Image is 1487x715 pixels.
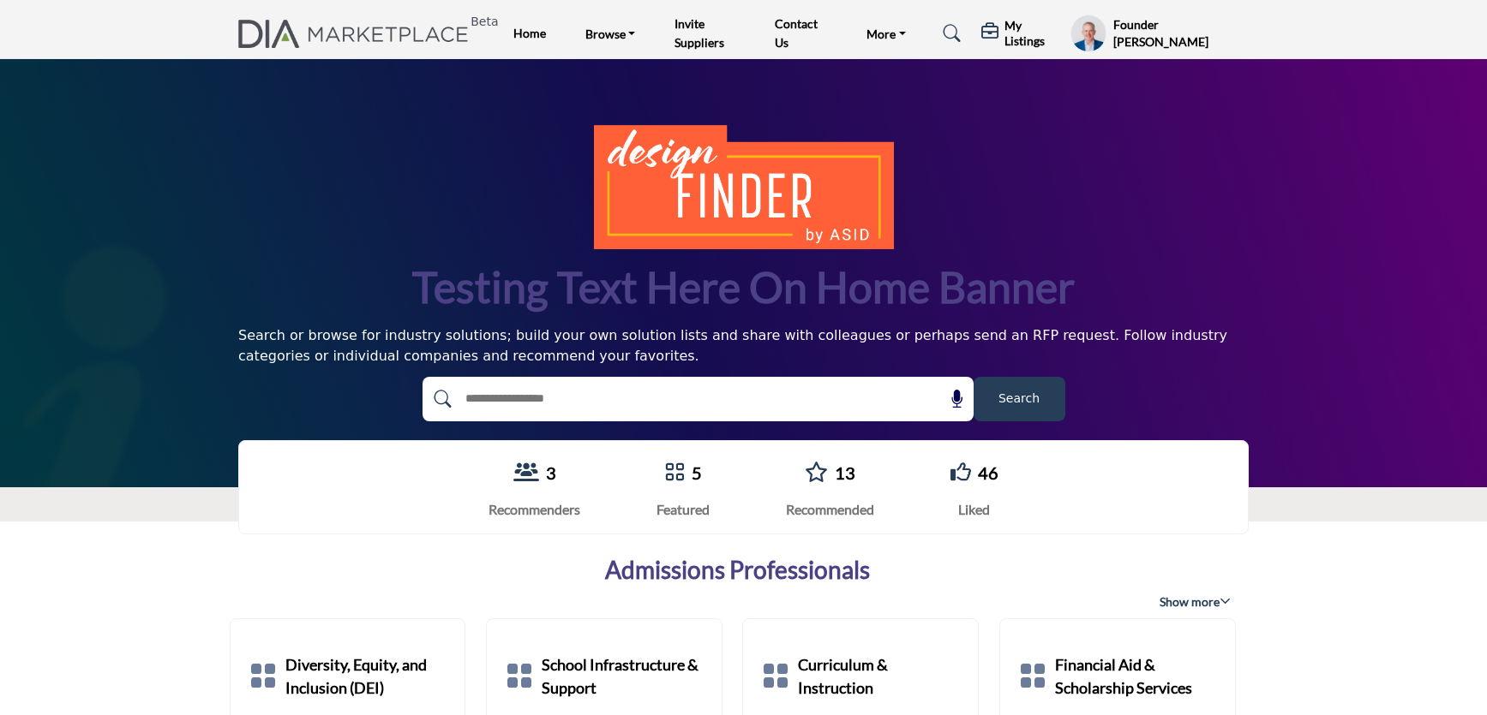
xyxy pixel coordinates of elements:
[594,125,894,248] img: image
[1055,638,1216,715] a: Financial Aid & Scholarship Services
[798,638,959,715] a: Curriculum & Instruction
[285,638,447,715] a: Diversity, Equity, and Inclusion (DEI)
[513,462,539,485] a: View Recommenders
[546,462,556,483] a: 3
[950,462,971,482] i: Go to Liked
[854,21,918,45] a: More
[981,18,1062,49] div: My Listings
[513,26,546,40] a: Home
[805,462,828,485] a: Go to Recommended
[238,20,477,48] img: Site Logo
[974,377,1065,421] button: Search
[238,325,1249,366] div: Search or browse for industry solutions; build your own solution lists and share with colleagues ...
[926,20,972,47] a: Search
[489,499,580,520] div: Recommenders
[692,462,702,483] a: 5
[978,462,998,483] a: 46
[835,462,855,483] a: 13
[1160,593,1231,611] span: Show more
[605,556,870,585] a: Admissions Professionals
[542,638,703,715] a: School Infrastructure & Support
[775,16,818,50] a: Contact Us
[1113,16,1249,50] h5: Founder [PERSON_NAME]
[573,21,648,45] a: Browse
[1070,15,1106,52] button: Show hide supplier dropdown
[998,390,1040,408] span: Search
[950,499,998,520] div: Liked
[412,259,1075,315] h1: Testing text here on home banner
[1004,18,1061,49] h5: My Listings
[657,499,710,520] div: Featured
[471,15,498,29] h6: Beta
[664,462,685,485] a: Go to Featured
[238,20,477,48] a: Beta
[675,16,724,50] a: Invite Suppliers
[786,499,874,520] div: Recommended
